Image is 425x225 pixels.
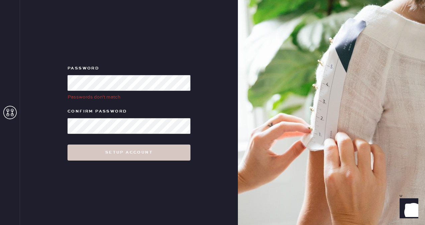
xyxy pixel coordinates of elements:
[67,107,190,116] label: Confirm Password
[67,145,190,161] button: Setup Account
[67,93,190,101] div: Passwords don't match
[67,64,190,72] label: Password
[393,195,422,224] iframe: Front Chat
